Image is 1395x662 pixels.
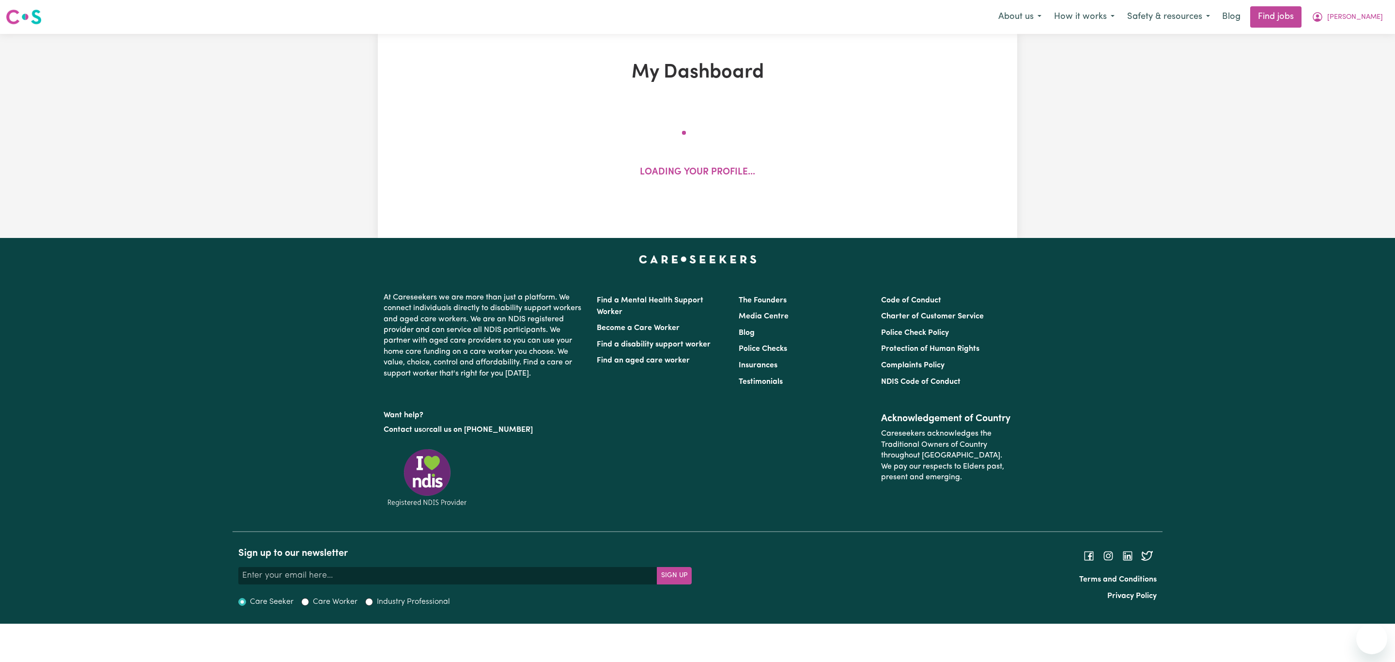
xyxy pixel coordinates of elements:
[1048,7,1121,27] button: How it works
[881,425,1011,487] p: Careseekers acknowledges the Traditional Owners of Country throughout [GEOGRAPHIC_DATA]. We pay o...
[238,548,692,559] h2: Sign up to our newsletter
[6,6,42,28] a: Careseekers logo
[881,413,1011,425] h2: Acknowledgement of Country
[597,297,703,316] a: Find a Mental Health Support Worker
[1122,552,1133,560] a: Follow Careseekers on LinkedIn
[881,313,984,320] a: Charter of Customer Service
[490,61,905,84] h1: My Dashboard
[739,345,787,353] a: Police Checks
[1327,12,1383,23] span: [PERSON_NAME]
[384,421,585,439] p: or
[597,341,711,348] a: Find a disability support worker
[657,567,692,584] button: Subscribe
[384,447,471,508] img: Registered NDIS provider
[739,297,787,304] a: The Founders
[250,596,294,608] label: Care Seeker
[313,596,357,608] label: Care Worker
[1079,576,1157,583] a: Terms and Conditions
[1107,592,1157,600] a: Privacy Policy
[1141,552,1153,560] a: Follow Careseekers on Twitter
[238,567,657,584] input: Enter your email here...
[639,255,757,263] a: Careseekers home page
[881,378,961,386] a: NDIS Code of Conduct
[384,406,585,421] p: Want help?
[739,378,783,386] a: Testimonials
[1216,6,1246,28] a: Blog
[739,362,777,369] a: Insurances
[597,324,680,332] a: Become a Care Worker
[1102,552,1114,560] a: Follow Careseekers on Instagram
[881,329,949,337] a: Police Check Policy
[1305,7,1389,27] button: My Account
[640,166,755,180] p: Loading your profile...
[6,8,42,26] img: Careseekers logo
[1121,7,1216,27] button: Safety & resources
[739,329,755,337] a: Blog
[881,297,941,304] a: Code of Conduct
[1083,552,1095,560] a: Follow Careseekers on Facebook
[597,357,690,364] a: Find an aged care worker
[739,313,789,320] a: Media Centre
[1250,6,1302,28] a: Find jobs
[1356,623,1387,654] iframe: Button to launch messaging window, conversation in progress
[992,7,1048,27] button: About us
[384,288,585,383] p: At Careseekers we are more than just a platform. We connect individuals directly to disability su...
[384,426,422,434] a: Contact us
[377,596,450,608] label: Industry Professional
[881,362,945,369] a: Complaints Policy
[429,426,533,434] a: call us on [PHONE_NUMBER]
[881,345,979,353] a: Protection of Human Rights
